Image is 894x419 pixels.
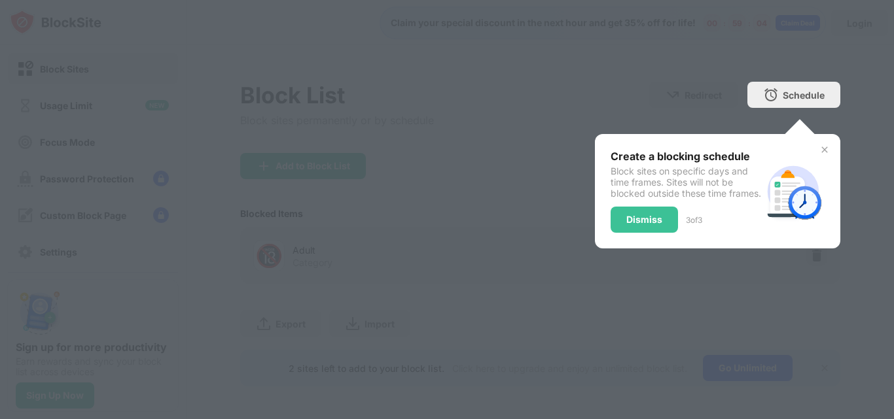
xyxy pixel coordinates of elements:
[611,150,762,163] div: Create a blocking schedule
[611,165,762,199] div: Block sites on specific days and time frames. Sites will not be blocked outside these time frames.
[762,160,825,223] img: schedule.svg
[819,144,830,155] img: x-button.svg
[626,214,662,225] div: Dismiss
[686,215,702,225] div: 3 of 3
[783,90,825,101] div: Schedule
